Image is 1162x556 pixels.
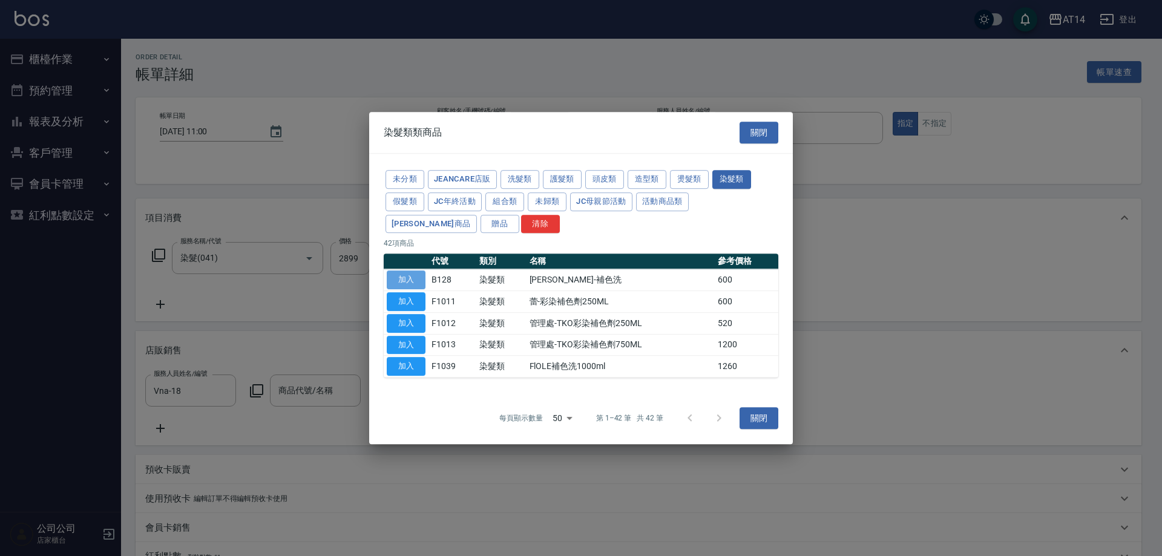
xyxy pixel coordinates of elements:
[527,269,715,291] td: [PERSON_NAME]-補色洗
[527,312,715,334] td: 管理處-TKO彩染補色劑250ML
[527,253,715,269] th: 名稱
[501,170,539,189] button: 洗髮類
[476,356,526,378] td: 染髮類
[428,356,476,378] td: F1039
[527,356,715,378] td: FlOLE補色洗1000ml
[386,215,477,234] button: [PERSON_NAME]商品
[428,312,476,334] td: F1012
[387,292,425,311] button: 加入
[476,253,526,269] th: 類別
[521,215,560,234] button: 清除
[384,238,778,249] p: 42 項商品
[715,269,778,291] td: 600
[548,402,577,434] div: 50
[596,413,663,424] p: 第 1–42 筆 共 42 筆
[386,170,424,189] button: 未分類
[476,312,526,334] td: 染髮類
[476,291,526,313] td: 染髮類
[387,357,425,376] button: 加入
[428,192,482,211] button: JC年終活動
[712,170,751,189] button: 染髮類
[428,170,497,189] button: JeanCare店販
[476,334,526,356] td: 染髮類
[387,336,425,355] button: 加入
[740,122,778,144] button: 關閉
[740,407,778,430] button: 關閉
[715,356,778,378] td: 1260
[715,312,778,334] td: 520
[628,170,666,189] button: 造型類
[387,270,425,289] button: 加入
[527,334,715,356] td: 管理處-TKO彩染補色劑750ML
[715,291,778,313] td: 600
[499,413,543,424] p: 每頁顯示數量
[528,192,566,211] button: 未歸類
[428,291,476,313] td: F1011
[570,192,632,211] button: JC母親節活動
[387,314,425,333] button: 加入
[481,215,519,234] button: 贈品
[543,170,582,189] button: 護髮類
[715,334,778,356] td: 1200
[636,192,689,211] button: 活動商品類
[386,192,424,211] button: 假髮類
[476,269,526,291] td: 染髮類
[428,253,476,269] th: 代號
[670,170,709,189] button: 燙髮類
[384,126,442,139] span: 染髮類類商品
[428,269,476,291] td: B128
[527,291,715,313] td: 蕾-彩染補色劑250ML
[485,192,524,211] button: 組合類
[715,253,778,269] th: 參考價格
[428,334,476,356] td: F1013
[585,170,624,189] button: 頭皮類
